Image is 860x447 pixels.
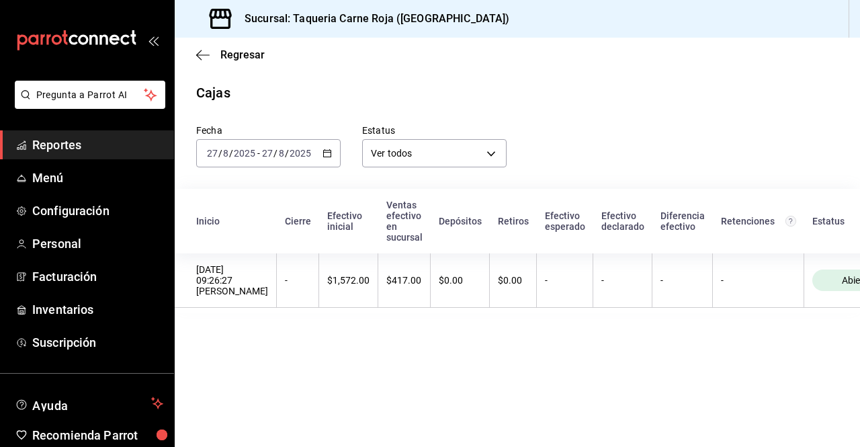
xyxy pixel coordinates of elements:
[196,48,265,61] button: Regresar
[233,148,256,159] input: ----
[36,88,144,102] span: Pregunta a Parrot AI
[386,275,422,286] div: $417.00
[386,200,423,243] div: Ventas efectivo en sucursal
[220,48,265,61] span: Regresar
[439,216,482,227] div: Depósitos
[206,148,218,159] input: --
[498,216,529,227] div: Retiros
[278,148,285,159] input: --
[32,333,163,352] span: Suscripción
[660,275,704,286] div: -
[32,235,163,253] span: Personal
[229,148,233,159] span: /
[285,148,289,159] span: /
[234,11,509,27] h3: Sucursal: Taqueria Carne Roja ([GEOGRAPHIC_DATA])
[196,264,268,296] div: [DATE] 09:26:27 [PERSON_NAME]
[32,426,163,444] span: Recomienda Parrot
[327,210,370,232] div: Efectivo inicial
[218,148,222,159] span: /
[222,148,229,159] input: --
[32,136,163,154] span: Reportes
[362,139,507,167] div: Ver todos
[601,275,644,286] div: -
[327,275,370,286] div: $1,572.00
[285,275,310,286] div: -
[785,216,796,227] svg: Total de retenciones de propinas registradas
[289,148,312,159] input: ----
[257,148,260,159] span: -
[721,275,795,286] div: -
[721,216,796,227] div: Retenciones
[15,81,165,109] button: Pregunta a Parrot AI
[545,210,585,232] div: Efectivo esperado
[196,216,269,227] div: Inicio
[148,35,159,46] button: open_drawer_menu
[601,210,644,232] div: Efectivo declarado
[32,300,163,319] span: Inventarios
[196,126,341,135] label: Fecha
[261,148,273,159] input: --
[32,395,146,411] span: Ayuda
[498,275,528,286] div: $0.00
[285,216,311,227] div: Cierre
[32,169,163,187] span: Menú
[32,202,163,220] span: Configuración
[545,275,585,286] div: -
[362,126,507,135] label: Estatus
[439,275,481,286] div: $0.00
[660,210,705,232] div: Diferencia efectivo
[273,148,277,159] span: /
[196,83,230,103] div: Cajas
[9,97,165,112] a: Pregunta a Parrot AI
[32,268,163,286] span: Facturación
